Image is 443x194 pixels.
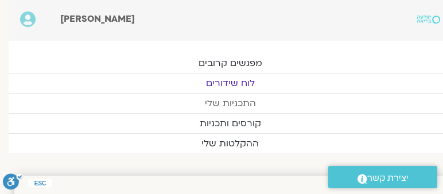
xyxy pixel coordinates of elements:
[60,13,135,25] span: [PERSON_NAME]
[328,166,437,188] a: יצירת קשר
[367,170,409,186] span: יצירת קשר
